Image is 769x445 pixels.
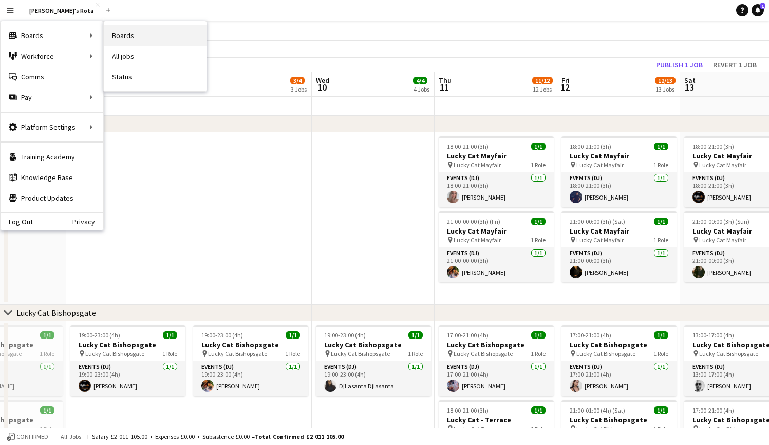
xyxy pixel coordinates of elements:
[652,58,707,72] button: Publish 1 job
[408,331,423,339] span: 1/1
[561,136,677,207] app-job-card: 18:00-21:00 (3h)1/1Lucky Cat Mayfair Lucky Cat Mayfair1 RoleEvents (DJ)1/118:00-21:00 (3h)[PERSON...
[531,331,546,339] span: 1/1
[752,4,764,16] a: 1
[561,226,677,236] h3: Lucky Cat Mayfair
[531,406,546,414] span: 1/1
[286,331,300,339] span: 1/1
[1,147,103,167] a: Training Academy
[454,236,501,244] span: Lucky Cat Mayfair
[684,76,696,85] span: Sat
[439,340,554,349] h3: Lucky Cat Bishopsgate
[439,415,554,424] h3: Lucky Cat - Terrace
[163,331,177,339] span: 1/1
[193,361,308,396] app-card-role: Events (DJ)1/119:00-23:00 (4h)[PERSON_NAME]
[5,431,50,442] button: Confirmed
[104,66,207,87] a: Status
[692,218,749,225] span: 21:00-00:00 (3h) (Sun)
[447,331,489,339] span: 17:00-21:00 (4h)
[285,350,300,358] span: 1 Role
[437,81,452,93] span: 11
[59,433,83,440] span: All jobs
[439,361,554,396] app-card-role: Events (DJ)1/117:00-21:00 (4h)[PERSON_NAME]
[570,143,611,150] span: 18:00-21:00 (3h)
[413,77,427,84] span: 4/4
[1,117,103,137] div: Platform Settings
[16,433,48,440] span: Confirmed
[699,236,746,244] span: Lucky Cat Mayfair
[70,325,185,396] app-job-card: 19:00-23:00 (4h)1/1Lucky Cat Bishopsgate Lucky Cat Bishopsgate1 RoleEvents (DJ)1/119:00-23:00 (4h...
[531,425,546,433] span: 1 Role
[692,143,734,150] span: 18:00-21:00 (3h)
[454,350,513,358] span: Lucky Cat Bishopsgate
[439,151,554,161] h3: Lucky Cat Mayfair
[439,211,554,282] app-job-card: 21:00-00:00 (3h) (Fri)1/1Lucky Cat Mayfair Lucky Cat Mayfair1 RoleEvents (DJ)1/121:00-00:00 (3h)[...
[447,406,489,414] span: 18:00-21:00 (3h)
[193,340,308,349] h3: Lucky Cat Bishopsgate
[561,361,677,396] app-card-role: Events (DJ)1/117:00-21:00 (4h)[PERSON_NAME]
[561,415,677,424] h3: Lucky Cat Bishopsgate
[653,236,668,244] span: 1 Role
[439,247,554,282] app-card-role: Events (DJ)1/121:00-00:00 (3h)[PERSON_NAME]
[439,136,554,207] app-job-card: 18:00-21:00 (3h)1/1Lucky Cat Mayfair Lucky Cat Mayfair1 RoleEvents (DJ)1/118:00-21:00 (3h)[PERSON...
[531,350,546,358] span: 1 Role
[561,172,677,207] app-card-role: Events (DJ)1/118:00-21:00 (3h)[PERSON_NAME]
[699,161,746,169] span: Lucky Cat Mayfair
[560,81,570,93] span: 12
[454,425,501,433] span: Lucky Cat Terrace
[570,331,611,339] span: 17:00-21:00 (4h)
[193,325,308,396] app-job-card: 19:00-23:00 (4h)1/1Lucky Cat Bishopsgate Lucky Cat Bishopsgate1 RoleEvents (DJ)1/119:00-23:00 (4h...
[692,331,734,339] span: 13:00-17:00 (4h)
[331,350,390,358] span: Lucky Cat Bishopsgate
[447,143,489,150] span: 18:00-21:00 (3h)
[561,247,677,282] app-card-role: Events (DJ)1/121:00-00:00 (3h)[PERSON_NAME]
[532,77,553,84] span: 11/12
[561,340,677,349] h3: Lucky Cat Bishopsgate
[533,85,552,93] div: 12 Jobs
[316,340,431,349] h3: Lucky Cat Bishopsgate
[314,81,329,93] span: 10
[290,77,305,84] span: 3/4
[79,331,120,339] span: 19:00-23:00 (4h)
[70,361,185,396] app-card-role: Events (DJ)1/119:00-23:00 (4h)[PERSON_NAME]
[699,350,758,358] span: Lucky Cat Bishopsgate
[162,350,177,358] span: 1 Role
[291,85,307,93] div: 3 Jobs
[654,218,668,225] span: 1/1
[576,161,624,169] span: Lucky Cat Mayfair
[1,25,103,46] div: Boards
[576,350,635,358] span: Lucky Cat Bishopsgate
[439,172,554,207] app-card-role: Events (DJ)1/118:00-21:00 (3h)[PERSON_NAME]
[561,325,677,396] app-job-card: 17:00-21:00 (4h)1/1Lucky Cat Bishopsgate Lucky Cat Bishopsgate1 RoleEvents (DJ)1/117:00-21:00 (4h...
[92,433,344,440] div: Salary £2 011 105.00 + Expenses £0.00 + Subsistence £0.00 =
[40,425,54,433] span: 1 Role
[1,167,103,188] a: Knowledge Base
[561,76,570,85] span: Fri
[104,25,207,46] a: Boards
[760,3,765,9] span: 1
[531,236,546,244] span: 1 Role
[324,331,366,339] span: 19:00-23:00 (4h)
[654,143,668,150] span: 1/1
[570,406,625,414] span: 21:00-01:00 (4h) (Sat)
[40,331,54,339] span: 1/1
[653,350,668,358] span: 1 Role
[70,340,185,349] h3: Lucky Cat Bishopsgate
[104,46,207,66] a: All jobs
[40,350,54,358] span: 1 Role
[692,406,734,414] span: 17:00-21:00 (4h)
[439,325,554,396] app-job-card: 17:00-21:00 (4h)1/1Lucky Cat Bishopsgate Lucky Cat Bishopsgate1 RoleEvents (DJ)1/117:00-21:00 (4h...
[654,331,668,339] span: 1/1
[316,361,431,396] app-card-role: Events (DJ)1/119:00-23:00 (4h)DjLasanta Djlasanta
[531,161,546,169] span: 1 Role
[439,226,554,236] h3: Lucky Cat Mayfair
[561,211,677,282] app-job-card: 21:00-00:00 (3h) (Sat)1/1Lucky Cat Mayfair Lucky Cat Mayfair1 RoleEvents (DJ)1/121:00-00:00 (3h)[...
[316,325,431,396] app-job-card: 19:00-23:00 (4h)1/1Lucky Cat Bishopsgate Lucky Cat Bishopsgate1 RoleEvents (DJ)1/119:00-23:00 (4h...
